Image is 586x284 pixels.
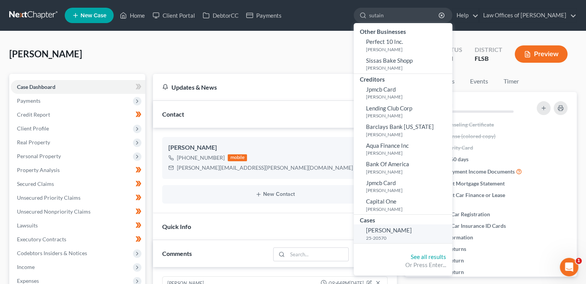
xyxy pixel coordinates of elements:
span: New Case [81,13,106,18]
span: Jpmcb Card [366,86,396,93]
span: Drivers license (colored copy) [425,132,495,140]
span: Perfect 10 Inc. [366,38,403,45]
a: Credit Report [11,108,145,122]
a: Barclays Bank [US_STATE][PERSON_NAME] [354,121,452,140]
div: Other Businesses [354,26,452,36]
a: See all results [411,253,446,260]
span: Credit Counseling Certificate [425,121,494,129]
span: Barclays Bank [US_STATE] [366,123,434,130]
a: Sissas Bake Shopp[PERSON_NAME] [354,55,452,74]
a: Executory Contracts [11,232,145,246]
span: Credit Report [17,111,50,118]
button: New Contact [168,191,381,197]
span: [PERSON_NAME] [9,48,82,59]
span: Capital One [366,198,396,205]
a: DebtorCC [199,8,242,22]
span: Payments [17,97,40,104]
span: Unsecured Priority Claims [17,194,81,201]
span: Jpmcb Card [366,179,396,186]
iframe: Intercom live chat [560,258,578,276]
a: Bank Of America[PERSON_NAME] [354,158,452,177]
small: 25-20570 [366,235,450,241]
small: [PERSON_NAME] [366,169,450,175]
span: Executory Contracts [17,236,66,242]
a: Capital One[PERSON_NAME] [354,195,452,214]
span: Property Analysis [17,167,60,173]
span: 1 [576,258,582,264]
div: [PERSON_NAME][EMAIL_ADDRESS][PERSON_NAME][DOMAIN_NAME] [177,164,353,172]
span: Expenses [17,277,39,284]
span: Most Recent Car Finance or Lease Statement [425,191,527,207]
span: Case Dashboard [17,84,55,90]
small: [PERSON_NAME] [366,46,450,53]
a: Aqua Finance Inc[PERSON_NAME] [354,140,452,159]
a: Unsecured Priority Claims [11,191,145,205]
span: Aqua Finance Inc [366,142,409,149]
a: Home [116,8,149,22]
span: Secured Claims [17,180,54,187]
span: Quick Info [162,223,191,230]
a: Lending Club Corp[PERSON_NAME] [354,102,452,121]
div: mobile [228,154,247,161]
small: [PERSON_NAME] [366,112,450,119]
span: Unexpired Car Insurance ID Cards [425,222,506,230]
div: [PERSON_NAME] [168,143,381,152]
a: Help [453,8,479,22]
a: Payments [242,8,285,22]
span: Income [17,264,35,270]
a: Law Offices of [PERSON_NAME] [479,8,576,22]
a: Events [463,74,494,89]
a: Jpmcb Card[PERSON_NAME] [354,84,452,102]
span: [PERSON_NAME] [366,227,412,234]
div: Updates & News [162,83,364,91]
span: Sissas Bake Shopp [366,57,413,64]
span: Lending Club Corp [366,105,412,112]
a: Unsecured Nonpriority Claims [11,205,145,219]
div: FLSB [475,54,502,63]
span: Real Property [17,139,50,145]
small: [PERSON_NAME] [366,187,450,194]
span: Unsecured Nonpriority Claims [17,208,91,215]
span: Non-Employment Income Documents [425,168,515,175]
input: Search... [287,248,349,261]
input: Search by name... [369,8,440,22]
span: Unexpired Car Registration [425,210,490,218]
div: Creditors [354,74,452,84]
div: District [475,45,502,54]
a: Case Dashboard [11,80,145,94]
a: Lawsuits [11,219,145,232]
div: [PHONE_NUMBER] [177,154,225,162]
a: Timer [497,74,525,89]
a: Property Analysis [11,163,145,177]
span: Client Profile [17,125,49,132]
div: Or Press Enter... [360,261,446,269]
button: Preview [515,45,568,63]
a: Jpmcb Card[PERSON_NAME] [354,177,452,196]
a: Secured Claims [11,177,145,191]
a: Perfect 10 Inc.[PERSON_NAME] [354,36,452,55]
span: Personal Property [17,153,61,159]
small: [PERSON_NAME] [366,131,450,138]
span: Bank Of America [366,160,409,167]
span: Most Recent Mortgage Statement [425,180,505,187]
div: Cases [354,215,452,224]
small: [PERSON_NAME] [366,94,450,100]
small: [PERSON_NAME] [366,150,450,156]
span: Codebtors Insiders & Notices [17,250,87,256]
span: Lawsuits [17,222,38,229]
small: [PERSON_NAME] [366,206,450,212]
small: [PERSON_NAME] [366,65,450,71]
span: Comments [162,250,192,257]
a: Client Portal [149,8,199,22]
span: Contact [162,110,184,118]
a: [PERSON_NAME]25-20570 [354,224,452,243]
